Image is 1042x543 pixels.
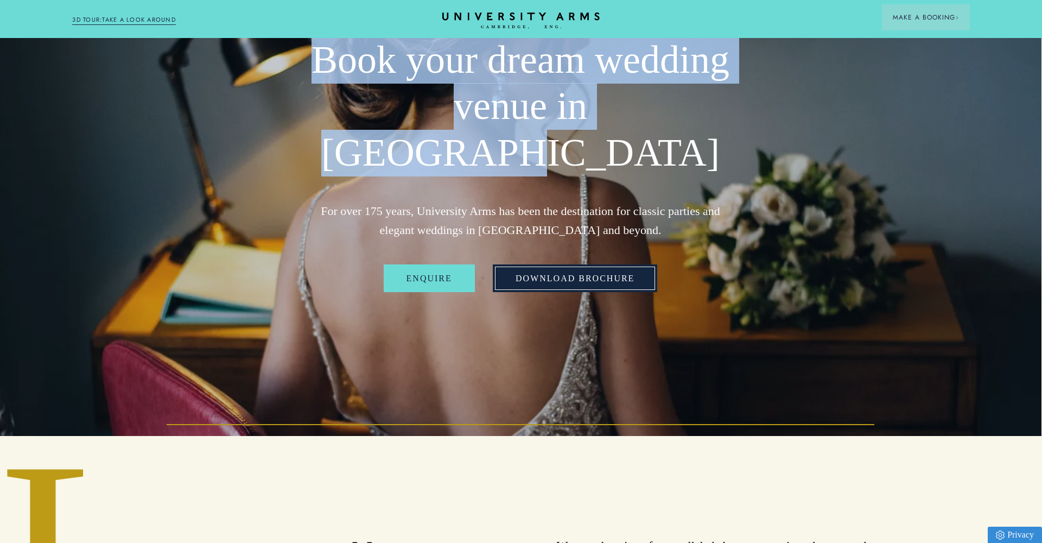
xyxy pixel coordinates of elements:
[493,264,657,293] a: Download Brochure
[442,12,600,29] a: Home
[384,264,475,293] a: Enquire
[996,531,1005,540] img: Privacy
[955,16,959,20] img: Arrow icon
[988,527,1042,543] a: Privacy
[893,12,959,22] span: Make a Booking
[303,37,738,176] h1: Book your dream wedding venue in [GEOGRAPHIC_DATA]
[72,15,176,25] a: 3D TOUR:TAKE A LOOK AROUND
[882,4,970,30] button: Make a BookingArrow icon
[303,201,738,239] p: For over 175 years, University Arms has been the destination for classic parties and elegant wedd...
